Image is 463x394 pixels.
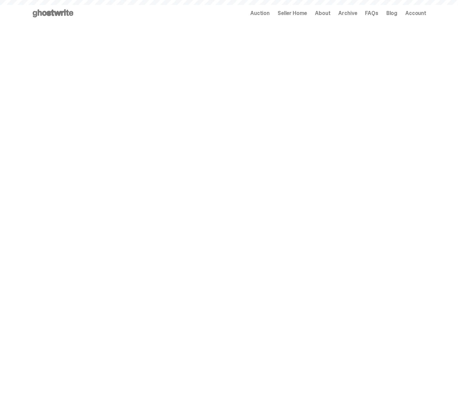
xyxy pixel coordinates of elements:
a: Account [405,11,426,16]
a: Auction [250,11,270,16]
a: Seller Home [278,11,307,16]
a: Archive [338,11,357,16]
a: Blog [386,11,397,16]
a: FAQs [365,11,378,16]
a: About [315,11,330,16]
